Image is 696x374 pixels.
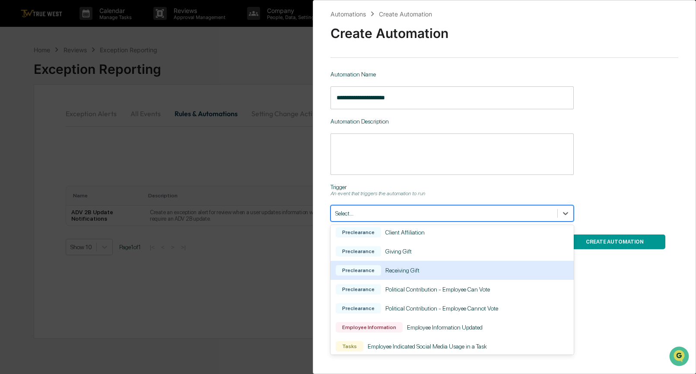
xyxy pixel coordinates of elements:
[336,246,381,257] div: Preclearance
[336,265,381,276] div: Preclearance
[17,109,56,117] span: Preclearance
[331,10,366,18] div: Automations
[336,227,381,238] div: Preclearance
[331,184,679,190] p: Trigger
[336,303,381,314] div: Preclearance
[407,324,483,331] div: Employee Information Updated
[385,229,425,236] div: Client Affiliation
[331,19,679,41] div: Create Automation
[61,146,105,153] a: Powered byPylon
[17,125,54,134] span: Data Lookup
[9,110,16,117] div: 🖐️
[331,190,679,197] div: An event that triggers the automation to run
[9,18,157,32] p: How can we help?
[9,66,24,82] img: 1746055101610-c473b297-6a78-478c-a979-82029cc54cd1
[71,109,107,117] span: Attestations
[29,66,142,75] div: Start new chat
[86,146,105,153] span: Pylon
[9,126,16,133] div: 🔎
[5,122,58,137] a: 🔎Data Lookup
[331,118,679,125] p: Automation Description
[385,248,412,255] div: Giving Gift
[336,341,363,352] div: Tasks
[5,105,59,121] a: 🖐️Preclearance
[385,286,490,293] div: Political Contribution - Employee Can Vote
[63,110,70,117] div: 🗄️
[336,322,403,333] div: Employee Information
[368,343,487,350] div: Employee Indicated Social Media Usage in a Task
[147,69,157,79] button: Start new chat
[379,10,432,18] div: Create Automation
[59,105,111,121] a: 🗄️Attestations
[385,267,420,274] div: Receiving Gift
[564,235,665,249] button: CREATE AUTOMATION
[385,305,498,312] div: Political Contribution - Employee Cannot Vote
[336,284,381,295] div: Preclearance
[668,345,692,369] iframe: Open customer support
[29,75,109,82] div: We're available if you need us!
[331,71,679,78] p: Automation Name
